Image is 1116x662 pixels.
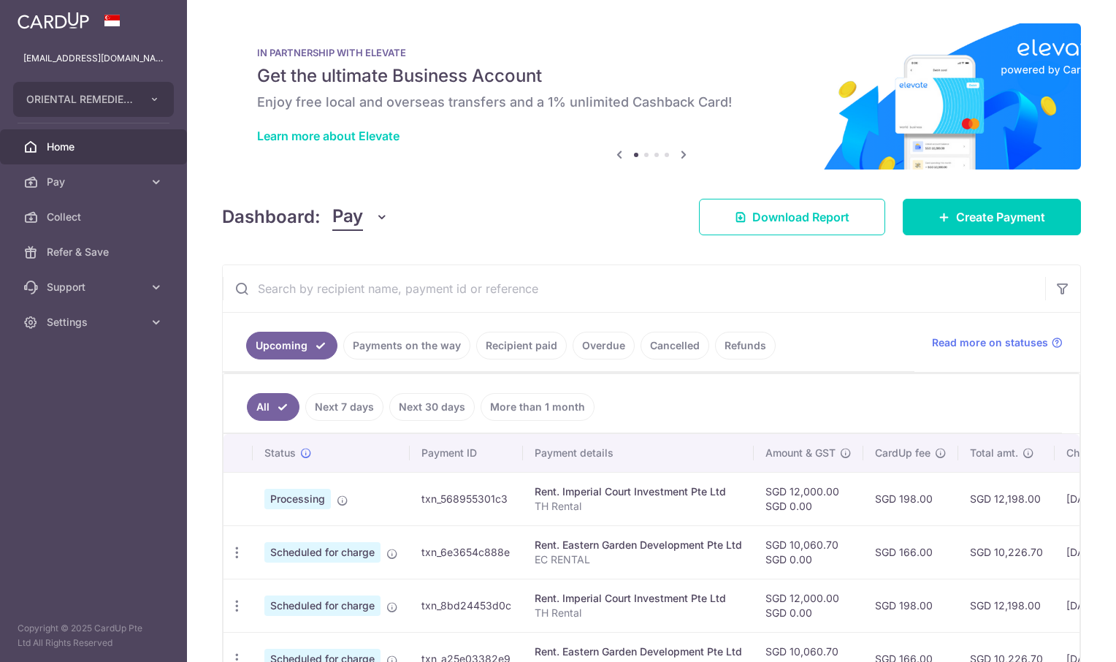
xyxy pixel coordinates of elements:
[47,315,143,330] span: Settings
[264,596,381,616] span: Scheduled for charge
[970,446,1018,460] span: Total amt.
[222,204,321,230] h4: Dashboard:
[641,332,709,359] a: Cancelled
[535,499,742,514] p: TH Rental
[410,434,523,472] th: Payment ID
[765,446,836,460] span: Amount & GST
[535,644,742,659] div: Rent. Eastern Garden Development Pte Ltd
[246,332,337,359] a: Upcoming
[26,92,134,107] span: ORIENTAL REMEDIES EAST COAST PRIVATE LIMITED
[257,94,1046,111] h6: Enjoy free local and overseas transfers and a 1% unlimited Cashback Card!
[343,332,470,359] a: Payments on the way
[754,472,863,525] td: SGD 12,000.00 SGD 0.00
[875,446,930,460] span: CardUp fee
[699,199,885,235] a: Download Report
[932,335,1048,350] span: Read more on statuses
[264,542,381,563] span: Scheduled for charge
[863,472,958,525] td: SGD 198.00
[535,591,742,606] div: Rent. Imperial Court Investment Pte Ltd
[23,51,164,66] p: [EMAIL_ADDRESS][DOMAIN_NAME]
[715,332,776,359] a: Refunds
[47,245,143,259] span: Refer & Save
[47,140,143,154] span: Home
[47,175,143,189] span: Pay
[47,280,143,294] span: Support
[247,393,299,421] a: All
[754,525,863,579] td: SGD 10,060.70 SGD 0.00
[863,579,958,632] td: SGD 198.00
[535,484,742,499] div: Rent. Imperial Court Investment Pte Ltd
[958,525,1055,579] td: SGD 10,226.70
[257,129,400,143] a: Learn more about Elevate
[47,210,143,224] span: Collect
[535,552,742,567] p: EC RENTAL
[264,446,296,460] span: Status
[958,579,1055,632] td: SGD 12,198.00
[222,23,1081,170] img: Renovation banner
[476,332,567,359] a: Recipient paid
[223,265,1045,312] input: Search by recipient name, payment id or reference
[752,208,849,226] span: Download Report
[389,393,475,421] a: Next 30 days
[481,393,595,421] a: More than 1 month
[410,472,523,525] td: txn_568955301c3
[863,525,958,579] td: SGD 166.00
[410,579,523,632] td: txn_8bd24453d0c
[257,64,1046,88] h5: Get the ultimate Business Account
[410,525,523,579] td: txn_6e3654c888e
[958,472,1055,525] td: SGD 12,198.00
[932,335,1063,350] a: Read more on statuses
[18,12,89,29] img: CardUp
[332,203,389,231] button: Pay
[754,579,863,632] td: SGD 12,000.00 SGD 0.00
[903,199,1081,235] a: Create Payment
[535,606,742,620] p: TH Rental
[332,203,363,231] span: Pay
[535,538,742,552] div: Rent. Eastern Garden Development Pte Ltd
[13,82,174,117] button: ORIENTAL REMEDIES EAST COAST PRIVATE LIMITED
[257,47,1046,58] p: IN PARTNERSHIP WITH ELEVATE
[264,489,331,509] span: Processing
[956,208,1045,226] span: Create Payment
[305,393,383,421] a: Next 7 days
[523,434,754,472] th: Payment details
[573,332,635,359] a: Overdue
